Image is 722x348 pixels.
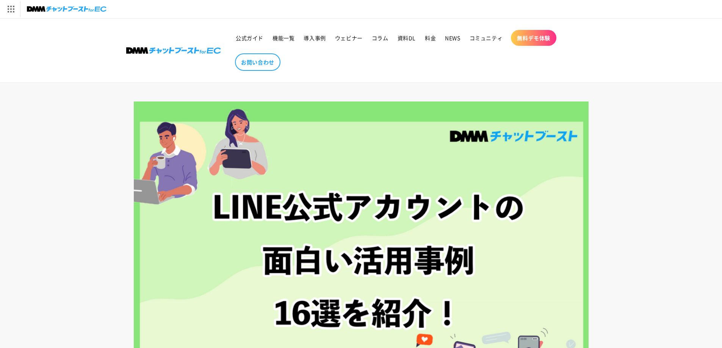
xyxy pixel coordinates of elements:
[367,30,393,46] a: コラム
[425,34,436,41] span: 料金
[27,4,106,14] img: チャットブーストforEC
[235,53,280,71] a: お問い合わせ
[304,34,326,41] span: 導入事例
[445,34,460,41] span: NEWS
[372,34,388,41] span: コラム
[1,1,20,17] img: サービス
[393,30,420,46] a: 資料DL
[398,34,416,41] span: 資料DL
[299,30,330,46] a: 導入事例
[126,47,221,54] img: 株式会社DMM Boost
[517,34,550,41] span: 無料デモ体験
[268,30,299,46] a: 機能一覧
[330,30,367,46] a: ウェビナー
[440,30,465,46] a: NEWS
[241,59,274,66] span: お問い合わせ
[236,34,263,41] span: 公式ガイド
[465,30,507,46] a: コミュニティ
[273,34,294,41] span: 機能一覧
[511,30,556,46] a: 無料デモ体験
[335,34,363,41] span: ウェビナー
[420,30,440,46] a: 料金
[470,34,503,41] span: コミュニティ
[231,30,268,46] a: 公式ガイド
